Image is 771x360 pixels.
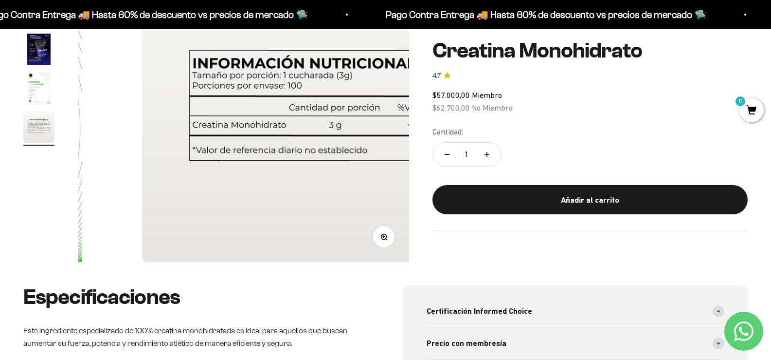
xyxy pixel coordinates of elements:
[427,305,532,318] span: Certificación Informed Choice
[12,127,201,144] div: Comparativa con otros productos similares
[12,68,201,85] div: Detalles sobre ingredientes "limpios"
[23,285,368,309] h2: Especificaciones
[23,34,54,65] img: Creatina Monohidrato
[472,91,502,99] span: Miembro
[160,168,200,185] span: Enviar
[32,147,200,163] input: Otra (por favor especifica)
[23,73,54,104] img: Creatina Monohidrato
[427,337,506,350] span: Precio con membresía
[735,95,746,107] mark: 0
[432,126,463,138] label: Cantidad:
[432,39,748,62] h1: Creatina Monohidrato
[432,103,470,112] span: $62.700,00
[23,112,54,143] img: Creatina Monohidrato
[472,103,513,112] span: No Miembro
[427,295,725,327] summary: Certificación Informed Choice
[159,168,201,185] button: Enviar
[432,70,441,81] span: 4.7
[427,327,725,360] summary: Precio con membresía
[432,185,748,214] button: Añadir al carrito
[23,112,54,146] button: Ir al artículo 6
[432,70,748,81] a: 4.74.7 de 5.0 estrellas
[23,324,368,349] p: Este ingrediente especializado de 100% creatina monohidratada es ideal para aquellos que buscan a...
[23,73,54,107] button: Ir al artículo 5
[386,7,706,22] p: Pago Contra Entrega 🚚 Hasta 60% de descuento vs precios de mercado 🛸
[452,193,728,206] div: Añadir al carrito
[473,143,501,166] button: Aumentar cantidad
[433,143,461,166] button: Reducir cantidad
[12,107,201,124] div: Certificaciones de calidad
[739,106,764,116] a: 0
[432,91,470,99] span: $57.000,00
[12,16,201,60] p: Para decidirte a comprar este suplemento, ¿qué información específica sobre su pureza, origen o c...
[12,88,201,105] div: País de origen de ingredientes
[23,34,54,68] button: Ir al artículo 4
